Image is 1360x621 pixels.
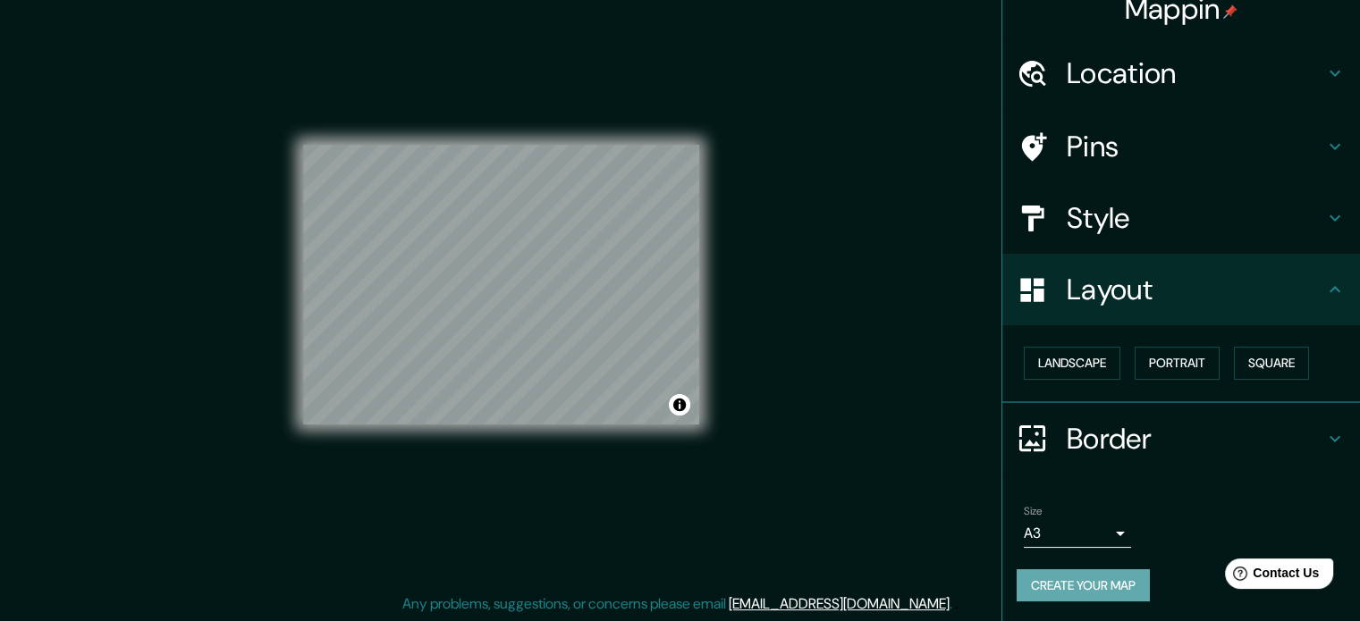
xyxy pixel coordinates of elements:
[1067,55,1324,91] h4: Location
[952,593,955,615] div: .
[303,145,699,424] canvas: Map
[402,593,952,615] p: Any problems, suggestions, or concerns please email .
[1002,38,1360,109] div: Location
[1067,200,1324,236] h4: Style
[729,594,950,613] a: [EMAIL_ADDRESS][DOMAIN_NAME]
[1024,519,1131,548] div: A3
[1135,347,1220,380] button: Portrait
[1002,111,1360,182] div: Pins
[1067,129,1324,164] h4: Pins
[1002,182,1360,254] div: Style
[1017,569,1150,602] button: Create your map
[955,593,959,615] div: .
[1234,347,1309,380] button: Square
[1002,254,1360,325] div: Layout
[1024,503,1043,518] label: Size
[1002,403,1360,474] div: Border
[1223,4,1238,19] img: pin-icon.png
[1201,551,1340,601] iframe: Help widget launcher
[1067,272,1324,307] h4: Layout
[1067,421,1324,457] h4: Border
[669,394,690,415] button: Toggle attribution
[1024,347,1120,380] button: Landscape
